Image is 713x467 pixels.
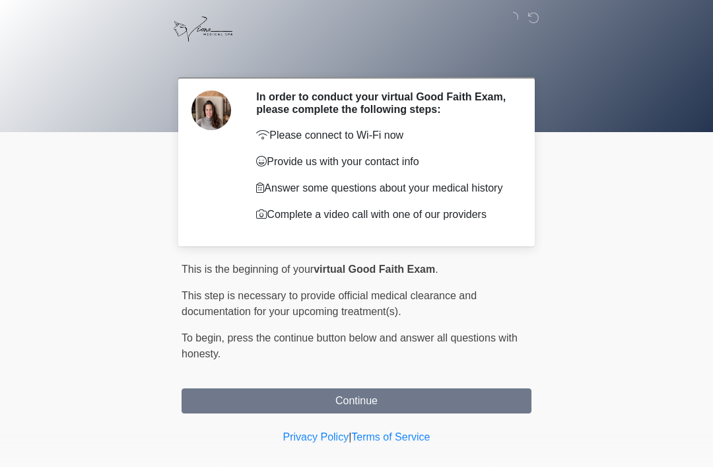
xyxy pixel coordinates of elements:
a: Privacy Policy [283,431,349,443]
span: . [435,264,438,275]
span: press the continue button below and answer all questions with honesty. [182,332,518,359]
p: Complete a video call with one of our providers [256,207,512,223]
img: Viona Medical Spa Logo [168,10,238,49]
strong: virtual Good Faith Exam [314,264,435,275]
p: Answer some questions about your medical history [256,180,512,196]
p: Please connect to Wi-Fi now [256,127,512,143]
span: This is the beginning of your [182,264,314,275]
span: To begin, [182,332,227,343]
img: Agent Avatar [191,90,231,130]
span: This step is necessary to provide official medical clearance and documentation for your upcoming ... [182,290,477,317]
a: Terms of Service [351,431,430,443]
a: | [349,431,351,443]
p: Provide us with your contact info [256,154,512,170]
button: Continue [182,388,531,413]
h2: In order to conduct your virtual Good Faith Exam, please complete the following steps: [256,90,512,116]
h1: ‎ ‎ [172,48,541,72]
